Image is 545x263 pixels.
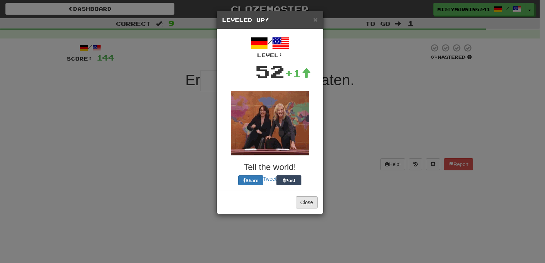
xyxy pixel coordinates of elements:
div: / [222,35,318,59]
h5: Leveled Up! [222,16,318,24]
span: × [313,15,317,24]
button: Share [238,175,263,185]
h3: Tell the world! [222,163,318,172]
img: tina-fey-e26f0ac03c4892f6ddeb7d1003ac1ab6e81ce7d97c2ff70d0ee9401e69e3face.gif [231,91,309,155]
button: Post [276,175,301,185]
div: 52 [255,59,285,84]
button: Close [313,16,317,23]
div: Level: [222,52,318,59]
button: Close [296,196,318,208]
a: Tweet [263,176,276,182]
div: +1 [285,66,311,81]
